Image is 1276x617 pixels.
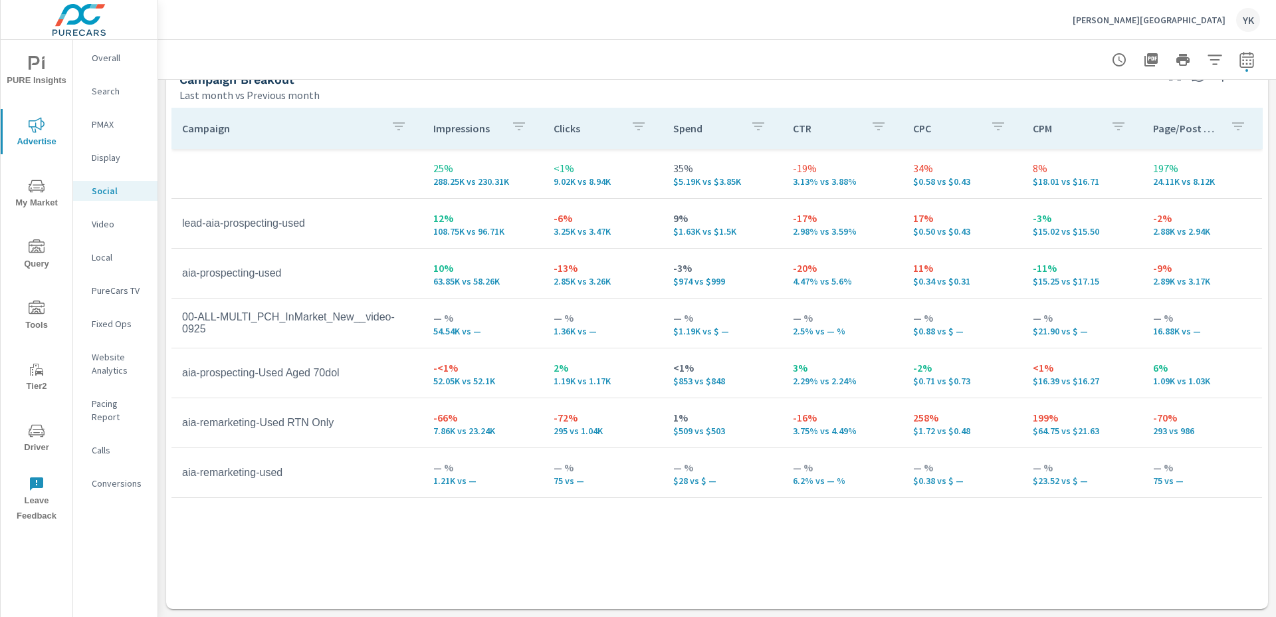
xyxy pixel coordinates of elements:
p: 3.75% vs 4.49% [793,426,891,436]
div: Conversions [73,473,158,493]
td: 00-ALL-MULTI_PCH_InMarket_New__video-0925 [171,301,423,346]
p: 10% [433,260,532,276]
p: 6.2% vs — % [793,475,891,486]
p: 3.13% vs 3.88% [793,176,891,187]
p: 2.98% vs 3.59% [793,226,891,237]
p: Video [92,217,147,231]
p: 3% [793,360,891,376]
p: Page/Post Action [1153,122,1220,135]
p: -6% [554,210,652,226]
p: — % [554,310,652,326]
p: $18.01 vs $16.71 [1033,176,1131,187]
p: — % [793,459,891,475]
p: 108,749 vs 96,705 [433,226,532,237]
p: — % [1153,459,1251,475]
p: $21.90 vs $ — [1033,326,1131,336]
p: -17% [793,210,891,226]
p: 25% [433,160,532,176]
p: — % [793,310,891,326]
p: Campaign [182,122,380,135]
div: Calls [73,440,158,460]
span: PURE Insights [5,56,68,88]
p: -72% [554,410,652,426]
p: $0.88 vs $ — [913,326,1011,336]
p: -20% [793,260,891,276]
p: [PERSON_NAME][GEOGRAPHIC_DATA] [1073,14,1225,26]
p: — % [554,459,652,475]
p: 17% [913,210,1011,226]
p: $0.50 vs $0.43 [913,226,1011,237]
p: -19% [793,160,891,176]
p: 8% [1033,160,1131,176]
div: PMAX [73,114,158,134]
div: Local [73,247,158,267]
p: — % [1153,310,1251,326]
p: $509 vs $503 [673,426,772,436]
p: Pacing Report [92,397,147,424]
p: 63.85K vs 58.26K [433,276,532,287]
p: -11% [1033,260,1131,276]
p: -3% [1033,210,1131,226]
p: 35% [673,160,772,176]
td: lead-aia-prospecting-used [171,207,423,240]
p: 75 vs — [1153,475,1251,486]
div: Search [73,81,158,101]
p: Conversions [92,477,147,490]
p: Fixed Ops [92,317,147,330]
p: Calls [92,443,147,457]
p: 295 vs 1,043 [554,426,652,436]
p: 1% [673,410,772,426]
p: Search [92,84,147,98]
p: 2,880 vs 2,937 [1153,226,1251,237]
button: "Export Report to PDF" [1138,47,1164,73]
div: Fixed Ops [73,314,158,334]
p: 9% [673,210,772,226]
p: CPC [913,122,980,135]
p: — % [433,459,532,475]
p: Clicks [554,122,620,135]
p: CPM [1033,122,1099,135]
p: Impressions [433,122,500,135]
p: $0.38 vs $ — [913,475,1011,486]
div: nav menu [1,40,72,529]
p: 2.29% vs 2.24% [793,376,891,386]
p: 12% [433,210,532,226]
td: aia-remarketing-Used RTN Only [171,406,423,439]
p: 54.54K vs — [433,326,532,336]
p: $15.25 vs $17.15 [1033,276,1131,287]
p: 1,092 vs 1,033 [1153,376,1251,386]
p: Social [92,184,147,197]
p: <1% [554,160,652,176]
p: $853 vs $848 [673,376,772,386]
p: $0.71 vs $0.73 [913,376,1011,386]
button: Select Date Range [1233,47,1260,73]
p: 2,851 vs 3,261 [554,276,652,287]
p: Spend [673,122,740,135]
p: 75 vs — [554,475,652,486]
td: aia-prospecting-Used Aged 70dol [171,356,423,390]
p: -2% [913,360,1011,376]
p: — % [433,310,532,326]
span: Leave Feedback [5,476,68,524]
p: 7,857 vs 23,243 [433,426,532,436]
p: $1,194 vs $ — [673,326,772,336]
p: $28 vs $ — [673,475,772,486]
span: Driver [5,423,68,455]
div: Pacing Report [73,394,158,427]
p: $16.39 vs $16.27 [1033,376,1131,386]
p: 1,210 vs — [433,475,532,486]
div: PureCars TV [73,281,158,301]
p: 199% [1033,410,1131,426]
div: Video [73,214,158,234]
p: 52,048 vs 52,103 [433,376,532,386]
div: Overall [73,48,158,68]
span: Tier2 [5,362,68,394]
p: 3,245 vs 3,470 [554,226,652,237]
p: 258% [913,410,1011,426]
span: Advertise [5,117,68,150]
p: $974 vs $999 [673,276,772,287]
p: 2,888 vs 3,167 [1153,276,1251,287]
td: aia-prospecting-used [171,257,423,290]
p: — % [673,310,772,326]
p: -13% [554,260,652,276]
